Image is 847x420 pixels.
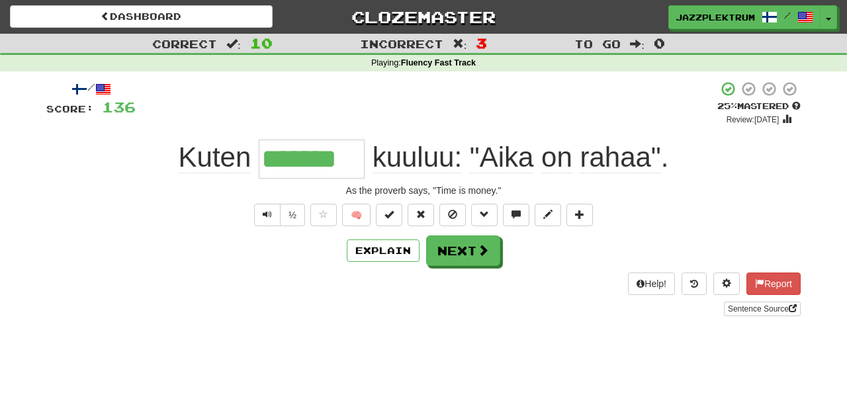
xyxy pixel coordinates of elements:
[360,37,443,50] span: Incorrect
[574,37,621,50] span: To go
[376,204,402,226] button: Set this sentence to 100% Mastered (alt+m)
[152,37,217,50] span: Correct
[630,38,645,50] span: :
[628,273,675,295] button: Help!
[251,204,305,226] div: Text-to-speech controls
[365,142,668,173] span: .
[408,204,434,226] button: Reset to 0% Mastered (alt+r)
[746,273,801,295] button: Report
[426,235,500,266] button: Next
[453,38,467,50] span: :
[535,204,561,226] button: Edit sentence (alt+d)
[470,142,534,173] span: "Aika
[727,115,780,124] small: Review: [DATE]
[580,142,660,173] span: rahaa"
[280,204,305,226] button: ½
[310,204,337,226] button: Favorite sentence (alt+f)
[566,204,593,226] button: Add to collection (alt+a)
[682,273,707,295] button: Round history (alt+y)
[10,5,273,28] a: Dashboard
[724,302,801,316] a: Sentence Source
[254,204,281,226] button: Play sentence audio (ctl+space)
[784,11,791,20] span: /
[342,204,371,226] button: 🧠
[401,58,476,67] strong: Fluency Fast Track
[668,5,821,29] a: jazzplektrum /
[503,204,529,226] button: Discuss sentence (alt+u)
[654,35,665,51] span: 0
[102,99,136,115] span: 136
[676,11,755,23] span: jazzplektrum
[717,101,737,111] span: 25 %
[476,35,487,51] span: 3
[373,142,462,173] span: kuuluu:
[347,239,420,262] button: Explain
[46,81,136,97] div: /
[226,38,241,50] span: :
[250,35,273,51] span: 10
[292,5,555,28] a: Clozemaster
[471,204,498,226] button: Grammar (alt+g)
[46,184,801,197] div: As the proverb says, "Time is money."
[541,142,572,173] span: on
[179,142,251,173] span: Kuten
[439,204,466,226] button: Ignore sentence (alt+i)
[46,103,94,114] span: Score:
[717,101,801,112] div: Mastered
